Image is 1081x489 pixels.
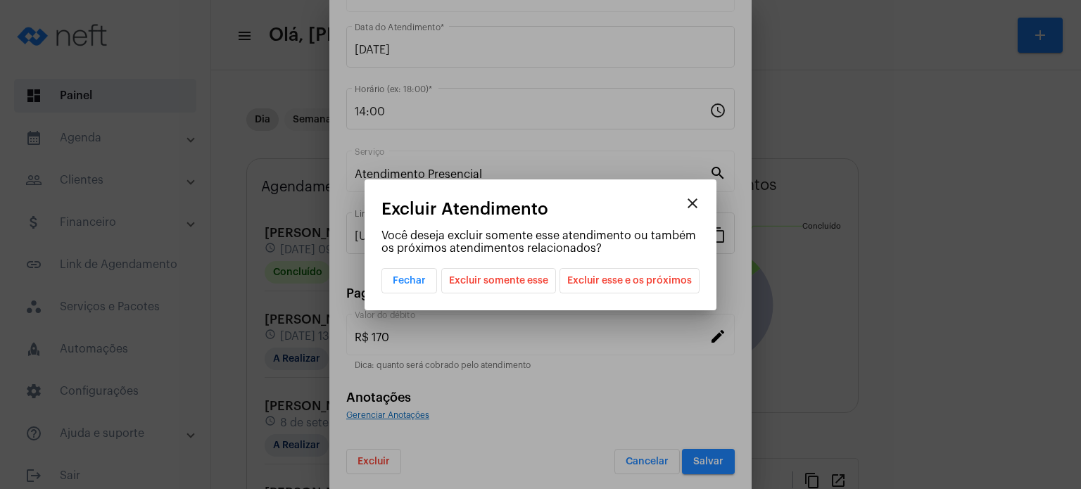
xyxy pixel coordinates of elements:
[393,276,426,286] span: Fechar
[441,268,556,293] button: Excluir somente esse
[381,200,548,218] span: Excluir Atendimento
[449,269,548,293] span: Excluir somente esse
[381,229,700,255] p: Você deseja excluir somente esse atendimento ou também os próximos atendimentos relacionados?
[567,269,692,293] span: Excluir esse e os próximos
[381,268,437,293] button: Fechar
[560,268,700,293] button: Excluir esse e os próximos
[684,195,701,212] mat-icon: close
